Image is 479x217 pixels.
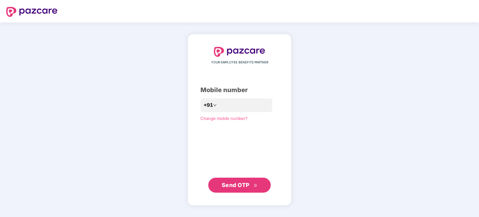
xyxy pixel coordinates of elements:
[222,182,249,188] span: Send OTP
[214,47,265,57] img: logo
[200,85,279,95] div: Mobile number
[200,116,248,121] a: Change mobile number?
[254,184,258,188] span: double-right
[204,101,213,109] span: +91
[208,178,271,193] button: Send OTPdouble-right
[213,103,217,107] span: down
[211,60,268,65] span: YOUR EMPLOYEE BENEFITS PARTNER
[6,7,57,17] img: logo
